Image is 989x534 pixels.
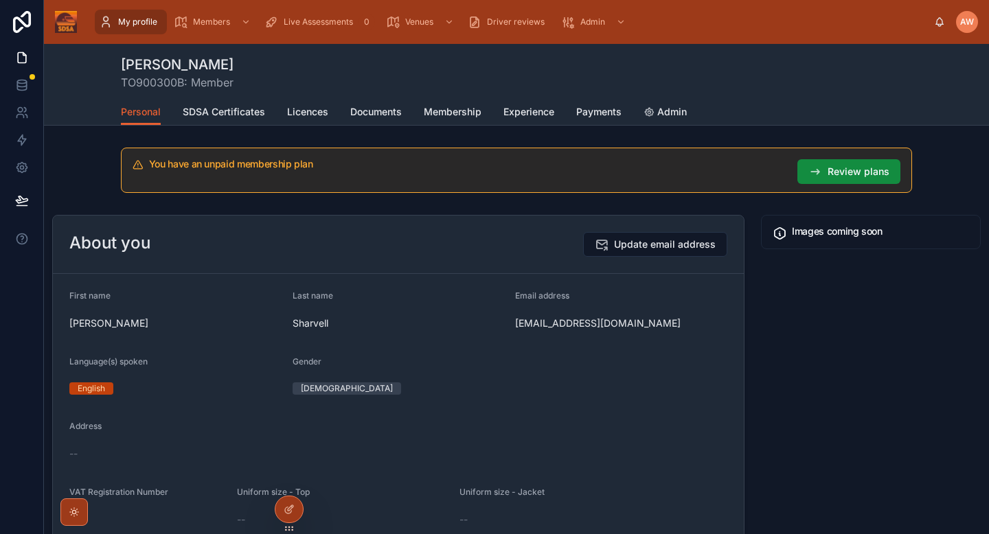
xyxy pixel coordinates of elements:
a: Members [170,10,258,34]
span: Payments [576,105,622,119]
span: Admin [580,16,605,27]
div: English [78,382,105,395]
span: Email address [515,290,569,301]
a: Admin [644,100,687,127]
span: Driver reviews [487,16,545,27]
a: Licences [287,100,328,127]
span: Address [69,421,102,431]
a: SDSA Certificates [183,100,265,127]
span: [EMAIL_ADDRESS][DOMAIN_NAME] [515,316,727,330]
span: Uniform size - Top [237,487,310,497]
span: Experience [503,105,554,119]
span: Live Assessments [284,16,353,27]
span: AW [960,16,974,27]
span: My profile [118,16,157,27]
a: Membership [424,100,481,127]
a: Live Assessments0 [260,10,379,34]
span: VAT Registration Number [69,487,168,497]
span: Admin [657,105,687,119]
span: Members [193,16,230,27]
div: 0 [359,14,375,30]
span: -- [69,447,78,461]
span: Sharvell [293,316,505,330]
button: Review plans [797,159,900,184]
span: SDSA Certificates [183,105,265,119]
div: scrollable content [88,7,934,37]
span: Language(s) spoken [69,356,148,367]
div: [DEMOGRAPHIC_DATA] [301,382,393,395]
h1: [PERSON_NAME] [121,55,234,74]
span: Last name [293,290,333,301]
span: Licences [287,105,328,119]
a: Personal [121,100,161,126]
span: -- [237,513,245,526]
img: App logo [55,11,77,33]
a: Experience [503,100,554,127]
span: Uniform size - Jacket [459,487,545,497]
span: Gender [293,356,321,367]
a: Driver reviews [464,10,554,34]
a: Venues [382,10,461,34]
h2: About you [69,232,150,254]
h5: Images coming soon [792,227,969,236]
a: Documents [350,100,402,127]
a: Admin [557,10,633,34]
span: First name [69,290,111,301]
span: TO900300B: Member [121,74,234,91]
button: Update email address [583,232,727,257]
span: -- [459,513,468,526]
h5: You have an unpaid membership plan [149,159,786,169]
span: Update email address [614,237,716,251]
span: Venues [405,16,433,27]
span: Review plans [828,165,889,178]
span: [PERSON_NAME] [69,316,282,330]
span: Personal [121,105,161,119]
span: Documents [350,105,402,119]
a: My profile [95,10,167,34]
a: Payments [576,100,622,127]
span: Membership [424,105,481,119]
